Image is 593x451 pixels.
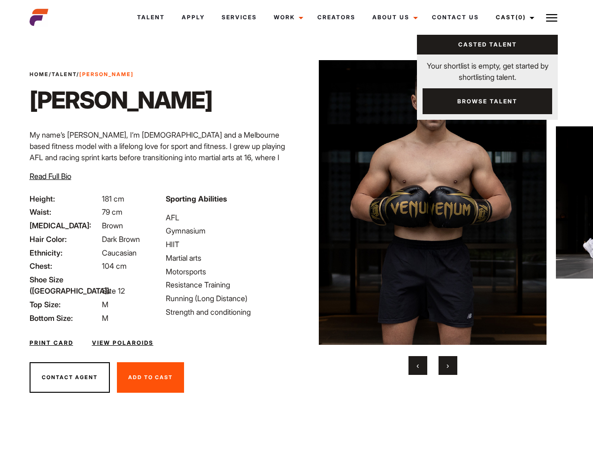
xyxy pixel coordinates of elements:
li: Martial arts [166,252,291,264]
span: Dark Brown [102,234,140,244]
li: Motorsports [166,266,291,277]
li: Strength and conditioning [166,306,291,318]
button: Contact Agent [30,362,110,393]
button: Add To Cast [117,362,184,393]
li: AFL [166,212,291,223]
li: Resistance Training [166,279,291,290]
a: Talent [52,71,77,78]
span: Next [447,361,449,370]
a: Services [213,5,265,30]
span: 79 cm [102,207,123,217]
span: Hair Color: [30,233,100,245]
span: Read Full Bio [30,171,71,181]
span: Top Size: [30,299,100,310]
span: Caucasian [102,248,137,257]
span: (0) [516,14,526,21]
a: Casted Talent [417,35,558,54]
a: Talent [129,5,173,30]
a: Creators [309,5,364,30]
a: Browse Talent [423,88,552,114]
span: Previous [416,361,419,370]
span: Waist: [30,206,100,218]
a: Cast(0) [487,5,540,30]
span: Shoe Size ([GEOGRAPHIC_DATA]): [30,274,100,296]
span: M [102,300,108,309]
img: Burger icon [546,12,557,23]
span: / / [30,70,134,78]
a: Contact Us [424,5,487,30]
li: Running (Long Distance) [166,293,291,304]
a: View Polaroids [92,339,154,347]
button: Read Full Bio [30,171,71,182]
span: 104 cm [102,261,127,271]
span: Height: [30,193,100,204]
a: Home [30,71,49,78]
a: Apply [173,5,213,30]
strong: [PERSON_NAME] [79,71,134,78]
span: Chest: [30,260,100,272]
span: 181 cm [102,194,124,203]
p: Your shortlist is empty, get started by shortlisting talent. [417,54,558,83]
span: Ethnicity: [30,247,100,258]
h1: [PERSON_NAME] [30,86,212,114]
span: M [102,313,108,323]
span: [MEDICAL_DATA]: [30,220,100,231]
strong: Sporting Abilities [166,194,227,203]
li: HIIT [166,239,291,250]
li: Gymnasium [166,225,291,236]
p: My name’s [PERSON_NAME], I’m [DEMOGRAPHIC_DATA] and a Melbourne based fitness model with a lifelo... [30,129,291,231]
span: Add To Cast [128,374,173,381]
span: Bottom Size: [30,312,100,324]
a: Work [265,5,309,30]
span: Brown [102,221,123,230]
a: About Us [364,5,424,30]
img: cropped-aefm-brand-fav-22-square.png [30,8,48,27]
span: Size 12 [102,286,125,295]
a: Print Card [30,339,73,347]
